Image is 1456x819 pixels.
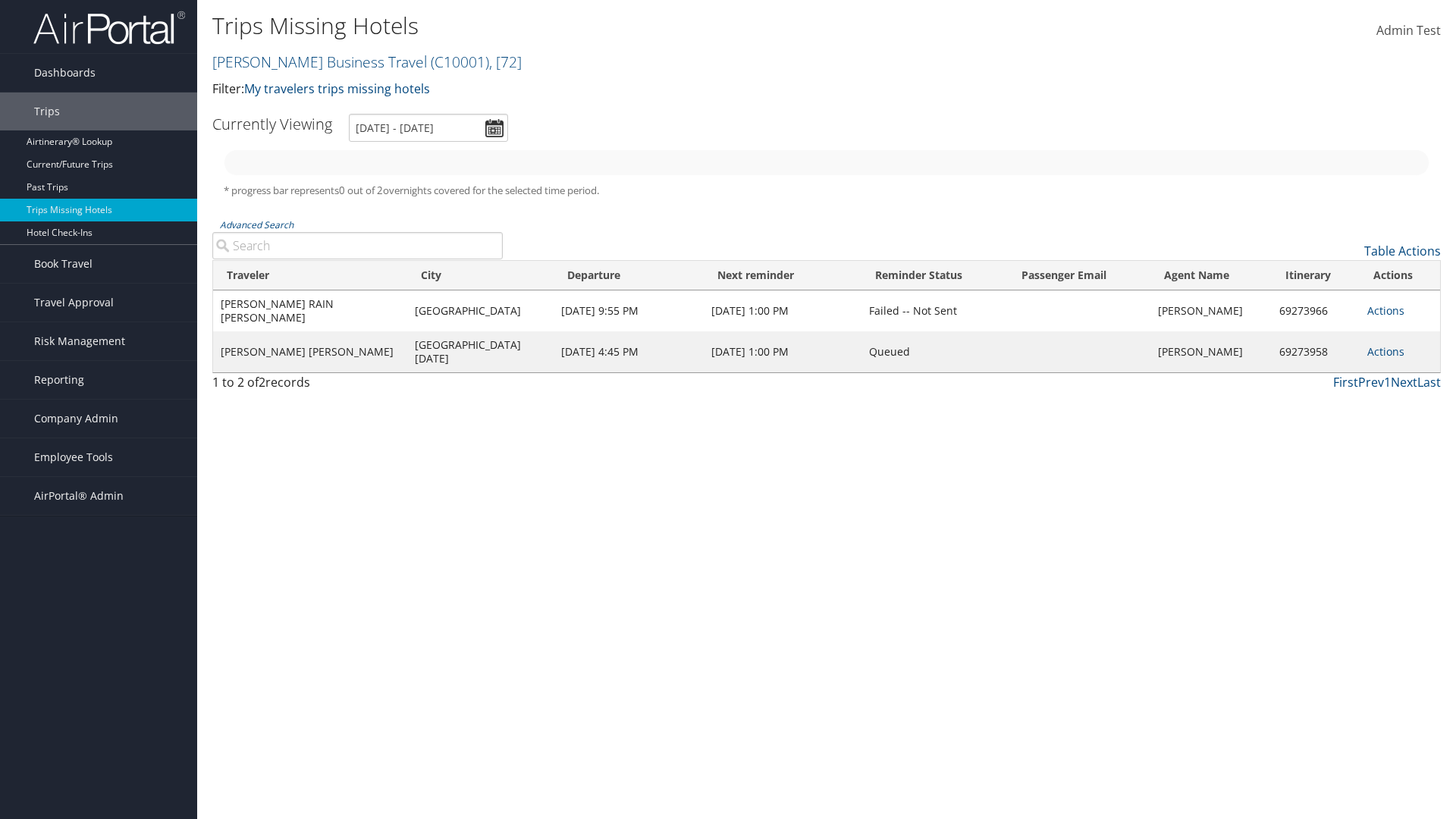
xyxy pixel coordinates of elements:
[33,10,185,45] img: airportal-logo.png
[212,80,1031,99] p: Filter:
[1272,331,1360,372] td: 69273958
[1367,303,1404,318] a: Actions
[34,400,118,438] span: Company Admin
[1417,374,1441,391] a: Last
[861,290,1008,331] td: Failed -- Not Sent
[1333,374,1358,391] a: First
[861,331,1008,372] td: Queued
[224,184,1429,198] h5: * progress bar represents overnights covered for the selected time period.
[1376,22,1441,39] span: Admin Test
[1150,331,1271,372] td: [PERSON_NAME]
[339,184,383,197] span: 0 out of 2
[1364,243,1441,259] a: Table Actions
[407,261,554,290] th: City: activate to sort column ascending
[212,232,503,259] input: Advanced Search
[1384,374,1391,391] a: 1
[34,245,93,283] span: Book Travel
[1272,290,1360,331] td: 69273966
[1272,261,1360,290] th: Itinerary
[244,80,430,97] a: My travelers trips missing hotels
[554,261,704,290] th: Departure: activate to sort column ascending
[861,261,1008,290] th: Reminder Status
[1391,374,1417,391] a: Next
[212,373,503,399] div: 1 to 2 of records
[349,114,508,142] input: [DATE] - [DATE]
[704,331,861,372] td: [DATE] 1:00 PM
[554,331,704,372] td: [DATE] 4:45 PM
[34,438,113,476] span: Employee Tools
[34,477,124,515] span: AirPortal® Admin
[1367,344,1404,359] a: Actions
[1008,261,1150,290] th: Passenger Email: activate to sort column ascending
[213,290,407,331] td: [PERSON_NAME] RAIN [PERSON_NAME]
[1358,374,1384,391] a: Prev
[34,361,84,399] span: Reporting
[212,52,522,72] a: [PERSON_NAME] Business Travel
[1360,261,1440,290] th: Actions
[259,374,265,391] span: 2
[489,52,522,72] span: , [ 72 ]
[213,331,407,372] td: [PERSON_NAME] [PERSON_NAME]
[407,290,554,331] td: [GEOGRAPHIC_DATA]
[1150,261,1271,290] th: Agent Name
[1150,290,1271,331] td: [PERSON_NAME]
[212,10,1031,42] h1: Trips Missing Hotels
[213,261,407,290] th: Traveler: activate to sort column ascending
[34,322,125,360] span: Risk Management
[431,52,489,72] span: ( C10001 )
[407,331,554,372] td: [GEOGRAPHIC_DATA][DATE]
[554,290,704,331] td: [DATE] 9:55 PM
[704,261,861,290] th: Next reminder
[34,284,114,322] span: Travel Approval
[220,218,293,231] a: Advanced Search
[34,93,60,130] span: Trips
[34,54,96,92] span: Dashboards
[704,290,861,331] td: [DATE] 1:00 PM
[212,114,332,134] h3: Currently Viewing
[1376,8,1441,55] a: Admin Test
